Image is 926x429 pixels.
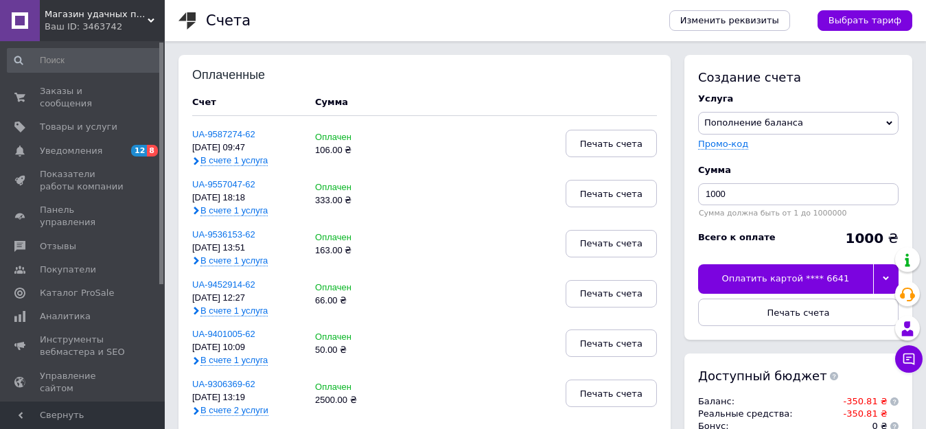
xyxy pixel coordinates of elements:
[40,168,127,193] span: Показатели работы компании
[566,280,657,308] button: Печать счета
[580,389,643,399] span: Печать счета
[836,395,888,408] td: -350.81 ₴
[45,8,148,21] span: Магазин удачных покупок "GoShop"
[192,96,301,108] div: Счет
[315,146,389,156] div: 106.00 ₴
[192,343,301,353] div: [DATE] 10:09
[818,10,912,31] a: Выбрать тариф
[192,69,282,82] div: Оплаченные
[40,121,117,133] span: Товары и услуги
[40,310,91,323] span: Аналитика
[200,155,268,166] span: В счете 1 услуга
[315,283,389,293] div: Оплачен
[192,179,255,189] a: UA-9557047-62
[566,130,657,157] button: Печать счета
[698,408,836,420] td: Реальные средства :
[566,329,657,357] button: Печать счета
[7,48,162,73] input: Поиск
[40,85,127,110] span: Заказы и сообщения
[698,395,836,408] td: Баланс :
[315,246,389,256] div: 163.00 ₴
[315,96,348,108] div: Сумма
[315,183,389,193] div: Оплачен
[40,370,127,395] span: Управление сайтом
[698,69,899,86] div: Создание счета
[45,21,165,33] div: Ваш ID: 3463742
[40,264,96,276] span: Покупатели
[704,117,803,128] span: Пополнение баланса
[315,233,389,243] div: Оплачен
[680,14,779,27] span: Изменить реквизиты
[698,209,899,218] div: Сумма должна быть от 1 до 1000000
[40,287,114,299] span: Каталог ProSale
[698,264,873,293] div: Оплатить картой **** 6641
[200,355,268,366] span: В счете 1 услуга
[698,367,827,384] span: Доступный бюджет
[829,14,901,27] span: Выбрать тариф
[845,230,883,246] b: 1000
[698,164,899,176] div: Сумма
[566,180,657,207] button: Печать счета
[192,229,255,240] a: UA-9536153-62
[192,293,301,303] div: [DATE] 12:27
[698,183,899,205] input: Введите сумму
[40,145,102,157] span: Уведомления
[566,230,657,257] button: Печать счета
[315,382,389,393] div: Оплачен
[131,145,147,156] span: 12
[315,332,389,343] div: Оплачен
[698,139,748,149] label: Промо-код
[200,205,268,216] span: В счете 1 услуга
[192,243,301,253] div: [DATE] 13:51
[698,231,776,244] div: Всего к оплате
[40,240,76,253] span: Отзывы
[580,189,643,199] span: Печать счета
[315,345,389,356] div: 50.00 ₴
[580,288,643,299] span: Печать счета
[192,379,255,389] a: UA-9306369-62
[698,299,899,326] button: Печать счета
[192,143,301,153] div: [DATE] 09:47
[192,279,255,290] a: UA-9452914-62
[147,145,158,156] span: 8
[580,139,643,149] span: Печать счета
[698,93,899,105] div: Услуга
[836,408,888,420] td: -350.81 ₴
[200,405,268,416] span: В счете 2 услуги
[40,204,127,229] span: Панель управления
[669,10,790,31] a: Изменить реквизиты
[315,296,389,306] div: 66.00 ₴
[192,393,301,403] div: [DATE] 13:19
[192,129,255,139] a: UA-9587274-62
[40,334,127,358] span: Инструменты вебмастера и SEO
[895,345,923,373] button: Чат с покупателем
[580,338,643,349] span: Печать счета
[580,238,643,248] span: Печать счета
[200,305,268,316] span: В счете 1 услуга
[200,255,268,266] span: В счете 1 услуга
[767,308,829,318] span: Печать счета
[192,329,255,339] a: UA-9401005-62
[566,380,657,407] button: Печать счета
[206,12,251,29] h1: Счета
[315,132,389,143] div: Оплачен
[315,395,389,406] div: 2500.00 ₴
[192,193,301,203] div: [DATE] 18:18
[845,231,899,245] div: ₴
[315,196,389,206] div: 333.00 ₴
